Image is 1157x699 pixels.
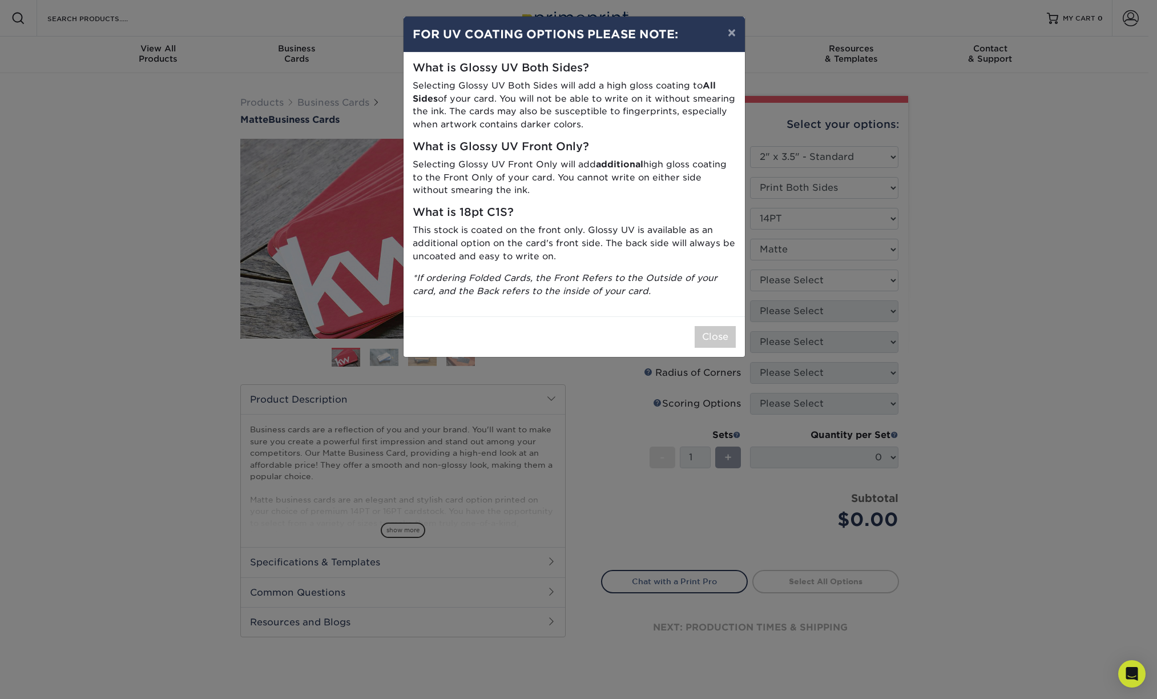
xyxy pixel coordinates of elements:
[413,79,736,131] p: Selecting Glossy UV Both Sides will add a high gloss coating to of your card. You will not be abl...
[1118,660,1146,688] div: Open Intercom Messenger
[413,158,736,197] p: Selecting Glossy UV Front Only will add high gloss coating to the Front Only of your card. You ca...
[413,272,717,296] i: *If ordering Folded Cards, the Front Refers to the Outside of your card, and the Back refers to t...
[413,224,736,263] p: This stock is coated on the front only. Glossy UV is available as an additional option on the car...
[596,159,643,170] strong: additional
[413,80,716,104] strong: All Sides
[413,62,736,75] h5: What is Glossy UV Both Sides?
[413,140,736,154] h5: What is Glossy UV Front Only?
[413,26,736,43] h4: FOR UV COATING OPTIONS PLEASE NOTE:
[695,326,736,348] button: Close
[413,206,736,219] h5: What is 18pt C1S?
[719,17,745,49] button: ×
